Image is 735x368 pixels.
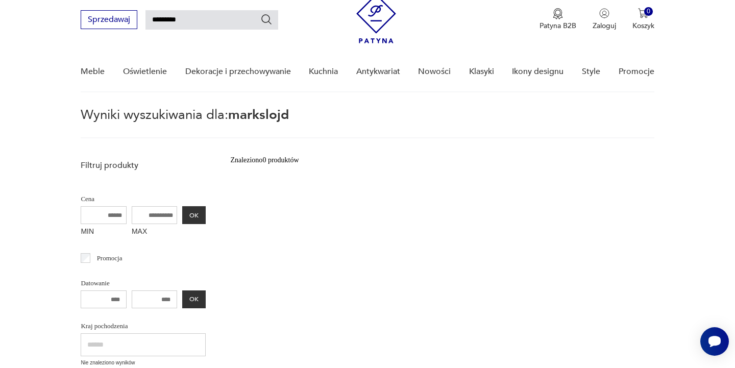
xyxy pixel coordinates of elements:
p: Wyniki wyszukiwania dla: [81,109,654,138]
a: Kuchnia [309,52,338,91]
p: Filtruj produkty [81,160,206,171]
iframe: Smartsupp widget button [700,327,729,356]
a: Ikona medaluPatyna B2B [540,8,576,31]
a: Nowości [418,52,451,91]
p: Patyna B2B [540,21,576,31]
p: Kraj pochodzenia [81,321,206,332]
img: Ikonka użytkownika [599,8,609,18]
button: Szukaj [260,13,273,26]
button: OK [182,206,206,224]
button: 0Koszyk [632,8,654,31]
img: Ikona medalu [553,8,563,19]
a: Promocje [619,52,654,91]
p: Cena [81,193,206,205]
p: Nie znaleziono wyników [81,359,206,367]
a: Antykwariat [356,52,400,91]
a: Dekoracje i przechowywanie [185,52,291,91]
button: OK [182,290,206,308]
p: Promocja [97,253,122,264]
label: MIN [81,224,127,240]
p: Zaloguj [593,21,616,31]
div: 0 [644,7,653,16]
a: Style [582,52,600,91]
a: Ikony designu [512,52,563,91]
div: Znaleziono 0 produktów [230,155,299,166]
label: MAX [132,224,178,240]
a: Sprzedawaj [81,17,137,24]
span: markslojd [228,106,289,124]
p: Koszyk [632,21,654,31]
p: Datowanie [81,278,206,289]
img: Ikona koszyka [638,8,648,18]
button: Sprzedawaj [81,10,137,29]
button: Zaloguj [593,8,616,31]
a: Oświetlenie [123,52,167,91]
button: Patyna B2B [540,8,576,31]
a: Klasyki [469,52,494,91]
a: Meble [81,52,105,91]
